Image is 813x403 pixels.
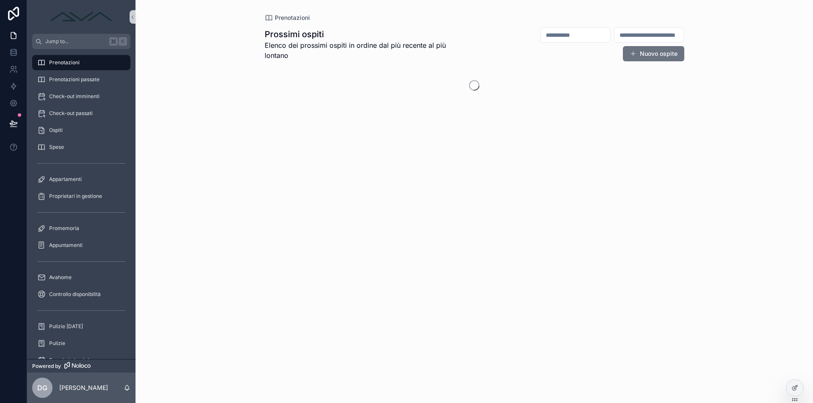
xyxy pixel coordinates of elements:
[32,72,130,87] a: Prenotazioni passate
[32,270,130,285] a: Avahome
[32,34,130,49] button: Jump to...K
[32,287,130,302] a: Controllo disponibilità
[49,59,80,66] span: Prenotazioni
[275,14,310,22] span: Prenotazioni
[49,76,100,83] span: Prenotazioni passate
[32,353,130,368] a: Prossimi check-in
[49,110,93,117] span: Check-out passati
[47,10,115,24] img: App logo
[32,336,130,351] a: Pulizie
[27,359,135,373] a: Powered by
[49,144,64,151] span: Spese
[32,140,130,155] a: Spese
[32,106,130,121] a: Check-out passati
[37,383,47,393] span: DG
[49,323,83,330] span: Pulizie [DATE]
[49,340,65,347] span: Pulizie
[49,291,101,298] span: Controllo disponibilità
[32,55,130,70] a: Prenotazioni
[32,221,130,236] a: Promemoria
[119,38,126,45] span: K
[49,176,82,183] span: Appartamenti
[49,93,100,100] span: Check-out imminenti
[265,14,310,22] a: Prenotazioni
[32,319,130,334] a: Pulizie [DATE]
[49,127,63,134] span: Ospiti
[59,384,108,392] p: [PERSON_NAME]
[623,46,684,61] button: Nuovo ospite
[265,28,470,40] h1: Prossimi ospiti
[49,242,83,249] span: Appuntamenti
[32,189,130,204] a: Proprietari in gestione
[32,172,130,187] a: Appartamenti
[49,274,72,281] span: Avahome
[32,238,130,253] a: Appuntamenti
[27,49,135,359] div: scrollable content
[32,89,130,104] a: Check-out imminenti
[45,38,106,45] span: Jump to...
[265,40,470,60] span: Elenco dei prossimi ospiti in ordine dal più recente al più lontano
[49,357,92,364] span: Prossimi check-in
[49,225,79,232] span: Promemoria
[32,123,130,138] a: Ospiti
[49,193,102,200] span: Proprietari in gestione
[32,363,61,370] span: Powered by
